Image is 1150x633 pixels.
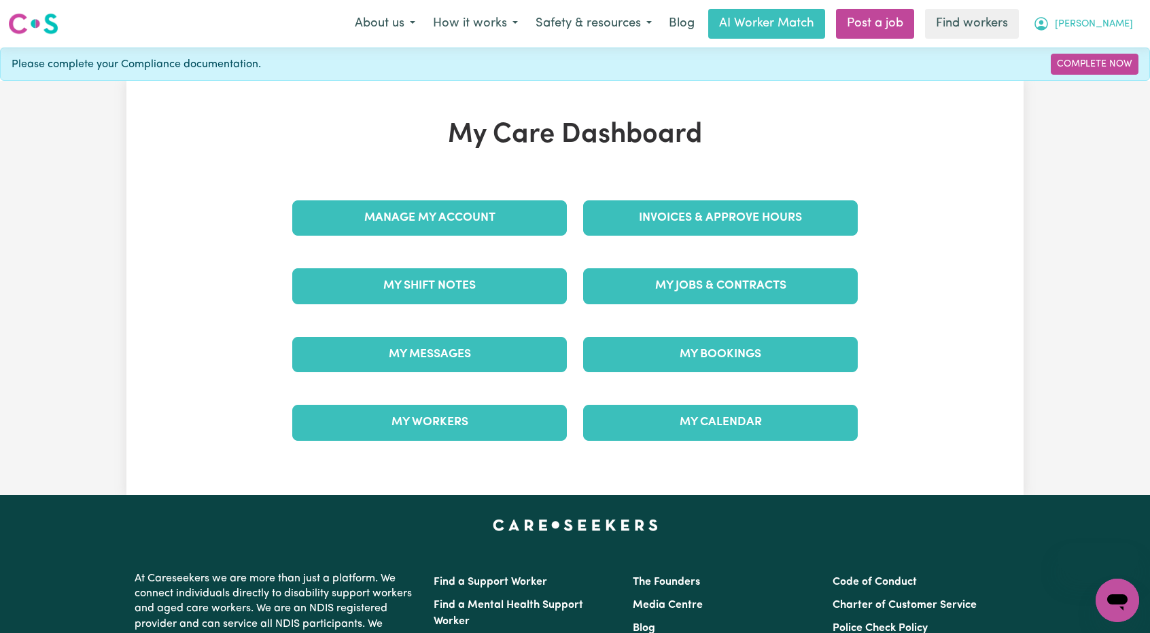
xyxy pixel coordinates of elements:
a: Careseekers home page [493,520,658,530]
button: My Account [1024,10,1142,38]
button: Safety & resources [527,10,661,38]
a: Charter of Customer Service [833,600,977,611]
a: Blog [661,9,703,39]
button: About us [346,10,424,38]
a: My Bookings [583,337,858,372]
iframe: Button to launch messaging window [1096,579,1139,622]
a: Code of Conduct [833,577,917,587]
a: My Jobs & Contracts [583,268,858,304]
h1: My Care Dashboard [284,119,866,151]
a: Find a Mental Health Support Worker [434,600,583,627]
a: Manage My Account [292,200,567,236]
a: My Calendar [583,405,858,440]
a: The Founders [633,577,700,587]
a: Complete Now [1051,54,1138,75]
span: [PERSON_NAME] [1055,17,1133,32]
img: Careseekers logo [8,12,58,36]
iframe: Message from company [1058,543,1139,573]
a: AI Worker Match [708,9,825,39]
a: My Shift Notes [292,268,567,304]
a: Careseekers logo [8,8,58,39]
a: Find a Support Worker [434,577,547,587]
a: My Workers [292,405,567,440]
span: Please complete your Compliance documentation. [12,56,261,73]
a: My Messages [292,337,567,372]
button: How it works [424,10,527,38]
a: Invoices & Approve Hours [583,200,858,236]
a: Post a job [836,9,914,39]
a: Media Centre [633,600,703,611]
a: Find workers [925,9,1019,39]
